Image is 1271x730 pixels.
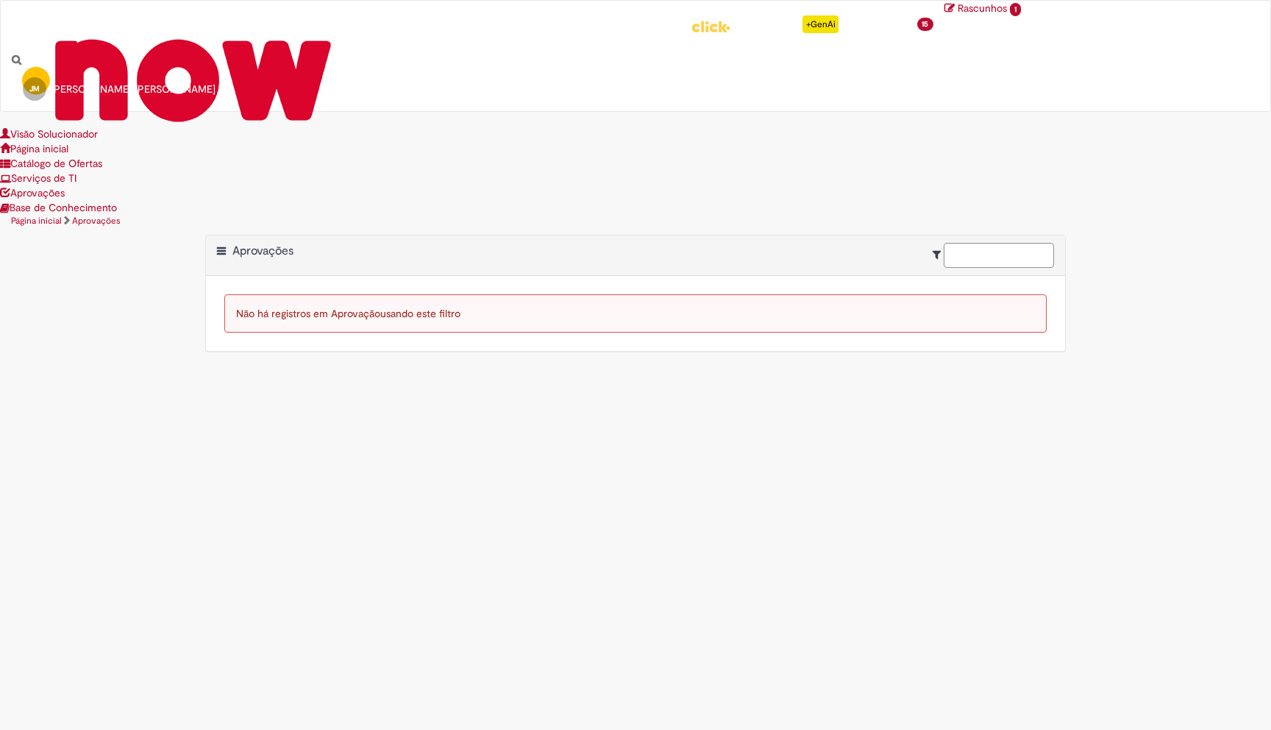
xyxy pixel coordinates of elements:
span: JM [29,84,40,93]
span: Aprovações [568,16,622,29]
a: Aprovações [72,215,121,227]
ul: Trilhas de página [11,215,836,227]
a: Despesas Corporativas : [430,1,557,45]
ul: Menu Cabeçalho [354,1,430,45]
span: Favoritos [873,16,914,29]
span: Aprovações [232,244,293,258]
a: Requisições : 0 [354,1,430,45]
a: JM [PERSON_NAME] [PERSON_NAME] [12,67,227,111]
i: Mostrar filtros para: Suas Solicitações [933,249,941,260]
span: Rascunhos [958,1,1007,15]
span: [PERSON_NAME] [PERSON_NAME] [51,82,216,96]
ul: Menu Cabeçalho [430,1,557,45]
div: Padroniza [752,15,839,33]
img: click_logo_yellow_360x200.png [691,15,730,38]
span: More [644,16,669,29]
a: Rascunhos [12,1,1259,15]
a: Página inicial [11,215,62,227]
ul: Menu Cabeçalho [557,1,633,45]
div: Não há registros em Aprovação [224,294,1047,333]
ul: Menu Cabeçalho [850,1,944,45]
a: More : 4 [633,1,680,45]
i: Search from all sources [12,54,21,65]
span: usando este filtro [380,307,460,320]
span: 1 [1010,3,1022,16]
ul: Menu Cabeçalho [633,1,680,45]
a: Aprovações : 0 [557,1,633,45]
img: ServiceNow [12,15,343,144]
ul: Menu Cabeçalho [741,1,850,48]
a: Ir para a Homepage [1,1,354,45]
p: +GenAi [802,15,839,33]
span: Requisições [365,16,419,29]
a: Favoritos : 15 [850,1,944,45]
ul: Menu Cabeçalho [680,1,741,52]
span: 15 [917,18,933,31]
span: Despesas Corporativas [441,16,546,29]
